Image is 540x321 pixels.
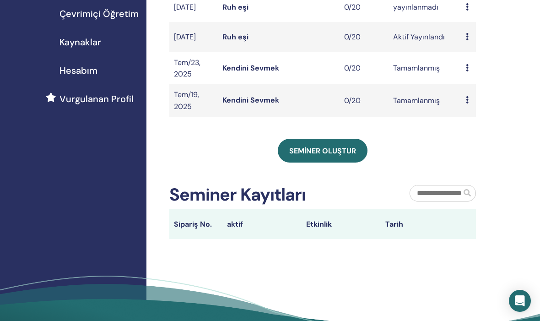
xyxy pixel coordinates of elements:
font: Aktif Yayınlandı [393,32,445,42]
font: Kaynaklar [59,36,101,48]
font: Tamamlanmış [393,96,440,105]
font: aktif [227,219,243,229]
font: Etkinlik [306,219,332,229]
font: 0/20 [344,96,361,105]
font: 0/20 [344,2,361,12]
font: Seminer oluştur [289,146,356,156]
font: Seminer Kayıtları [169,183,306,206]
font: Çevrimiçi Öğretim [59,8,139,20]
font: Tamamlanmış [393,63,440,73]
font: Tem/23, 2025 [174,58,200,79]
font: [DATE] [174,32,196,42]
a: Kendini Sevmek [222,95,279,105]
a: Kendini Sevmek [222,63,279,73]
font: Sipariş No. [174,219,212,229]
a: Ruh eşi [222,2,248,12]
a: Seminer oluştur [278,139,367,163]
font: [DATE] [174,2,196,12]
font: Tarih [385,219,403,229]
font: yayınlanmadı [393,2,438,12]
font: Hesabım [59,65,97,76]
div: Intercom Messenger'ı açın [509,290,531,312]
font: Tem/19, 2025 [174,90,199,111]
a: Ruh eşi [222,32,248,42]
font: Vurgulanan Profil [59,93,134,105]
font: 0/20 [344,63,361,73]
font: 0/20 [344,32,361,42]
